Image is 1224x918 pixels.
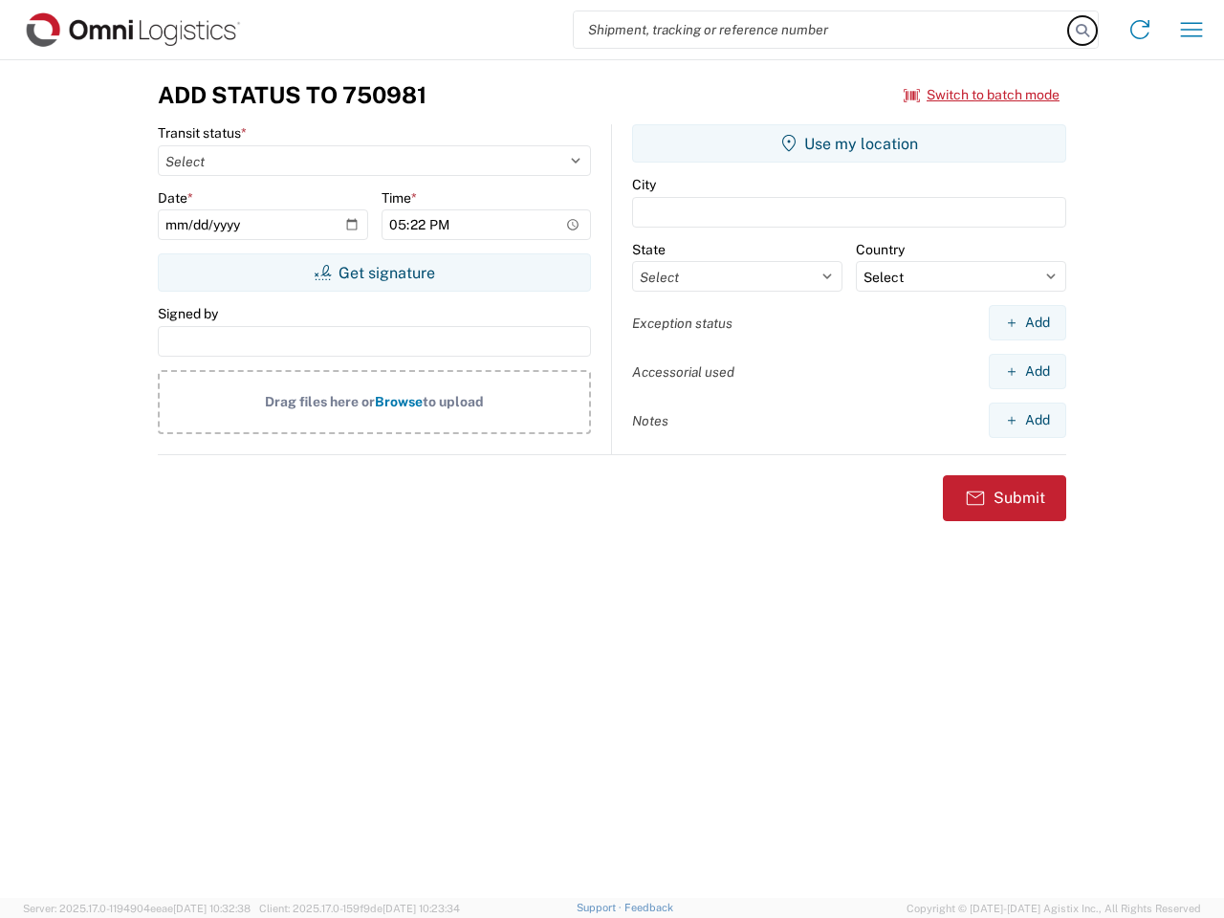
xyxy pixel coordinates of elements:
[259,903,460,914] span: Client: 2025.17.0-159f9de
[173,903,251,914] span: [DATE] 10:32:38
[943,475,1066,521] button: Submit
[577,902,624,913] a: Support
[632,412,668,429] label: Notes
[632,363,734,381] label: Accessorial used
[158,305,218,322] label: Signed by
[632,315,732,332] label: Exception status
[158,189,193,207] label: Date
[624,902,673,913] a: Feedback
[989,305,1066,340] button: Add
[989,354,1066,389] button: Add
[423,394,484,409] span: to upload
[382,903,460,914] span: [DATE] 10:23:34
[375,394,423,409] span: Browse
[632,124,1066,163] button: Use my location
[907,900,1201,917] span: Copyright © [DATE]-[DATE] Agistix Inc., All Rights Reserved
[23,903,251,914] span: Server: 2025.17.0-1194904eeae
[158,253,591,292] button: Get signature
[632,241,666,258] label: State
[989,403,1066,438] button: Add
[265,394,375,409] span: Drag files here or
[382,189,417,207] label: Time
[904,79,1060,111] button: Switch to batch mode
[856,241,905,258] label: Country
[158,124,247,142] label: Transit status
[574,11,1069,48] input: Shipment, tracking or reference number
[632,176,656,193] label: City
[158,81,426,109] h3: Add Status to 750981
